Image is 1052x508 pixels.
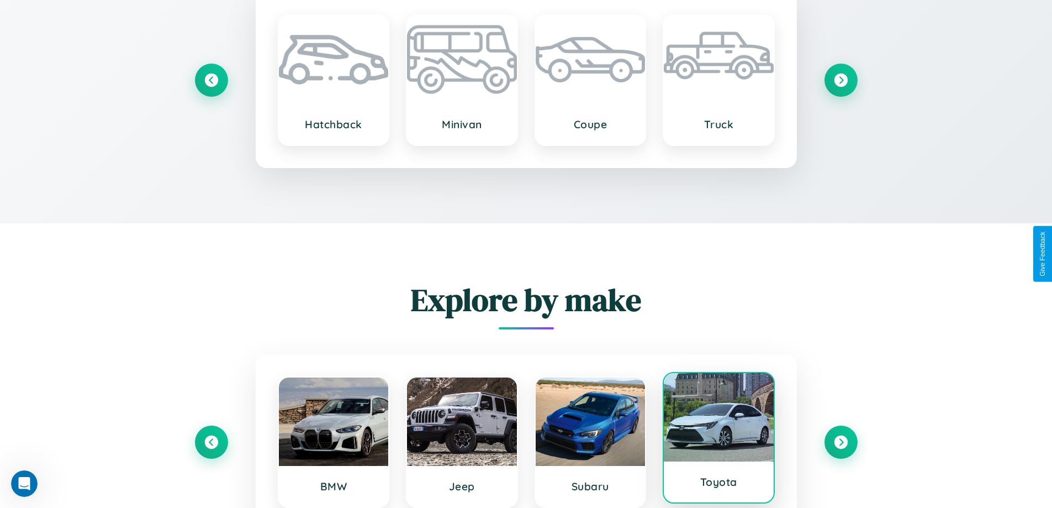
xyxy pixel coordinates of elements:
[290,118,378,131] h3: Hatchback
[195,279,858,321] h2: Explore by make
[11,470,38,497] iframe: Intercom live chat
[418,118,506,131] h3: Minivan
[290,480,378,493] h3: BMW
[675,475,763,489] h3: Toyota
[547,480,635,493] h3: Subaru
[1039,232,1046,276] div: Give Feedback
[418,480,506,493] h3: Jeep
[675,118,763,131] h3: Truck
[547,118,635,131] h3: Coupe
